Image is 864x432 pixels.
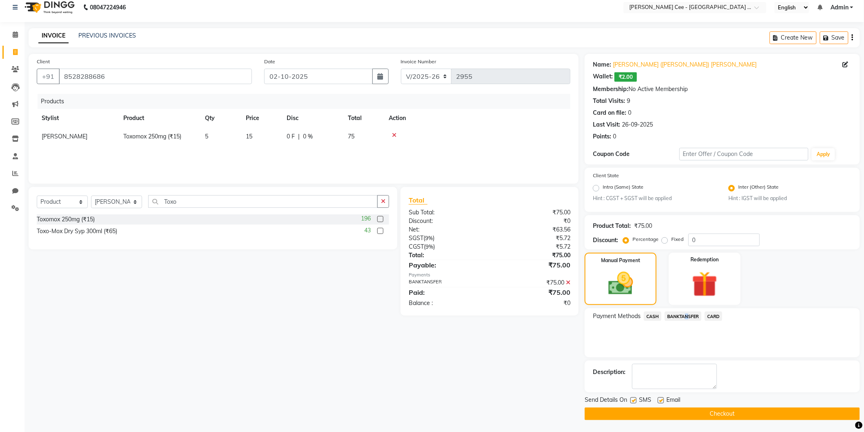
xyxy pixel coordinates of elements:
label: Date [264,58,275,65]
div: 0 [628,109,631,117]
span: Admin [831,3,848,12]
div: Payments [409,272,570,278]
th: Action [384,109,570,127]
img: _gift.svg [684,268,726,300]
button: Create New [770,31,817,44]
div: Discount: [593,236,618,245]
div: ₹0 [490,299,577,307]
span: Total [409,196,428,205]
div: ( ) [403,243,490,251]
a: [PERSON_NAME] ([PERSON_NAME]) [PERSON_NAME] [613,60,757,69]
div: 0 [613,132,616,141]
div: ₹63.56 [490,225,577,234]
div: ₹75.00 [634,222,652,230]
span: Email [666,396,680,406]
span: CARD [705,312,722,321]
a: INVOICE [38,29,69,43]
div: Membership: [593,85,628,94]
input: Search by Name/Mobile/Email/Code [59,69,252,84]
th: Price [241,109,282,127]
div: Payable: [403,260,490,270]
div: Toxomox 250mg (₹15) [37,215,95,224]
div: Name: [593,60,611,69]
img: _cash.svg [601,269,641,298]
input: Enter Offer / Coupon Code [679,148,809,160]
div: Toxo-Mox Dry Syp 300ml (₹65) [37,227,117,236]
label: Client State [593,172,619,179]
label: Manual Payment [601,257,640,264]
div: Products [38,94,577,109]
label: Redemption [691,256,719,263]
div: ₹75.00 [490,287,577,297]
div: 26-09-2025 [622,120,653,129]
button: Apply [812,148,835,160]
label: Inter (Other) State [738,183,779,193]
div: Sub Total: [403,208,490,217]
div: Points: [593,132,611,141]
span: 9% [425,235,433,241]
span: SGST [409,234,423,242]
small: Hint : CGST + SGST will be applied [593,195,716,202]
div: Total: [403,251,490,260]
label: Invoice Number [401,58,436,65]
span: [PERSON_NAME] [42,133,87,140]
small: Hint : IGST will be applied [728,195,852,202]
div: ₹75.00 [490,208,577,217]
span: 0 % [303,132,313,141]
th: Stylist [37,109,118,127]
div: No Active Membership [593,85,852,94]
th: Product [118,109,200,127]
span: 75 [348,133,354,140]
span: 43 [364,226,371,235]
div: 9 [627,97,630,105]
button: +91 [37,69,60,84]
th: Qty [200,109,241,127]
span: 5 [205,133,208,140]
label: Fixed [671,236,684,243]
label: Intra (Same) State [603,183,644,193]
div: ₹75.00 [490,278,577,287]
label: Percentage [632,236,659,243]
div: ₹5.72 [490,234,577,243]
div: ₹75.00 [490,251,577,260]
th: Disc [282,109,343,127]
div: Discount: [403,217,490,225]
div: Wallet: [593,72,613,82]
span: 15 [246,133,252,140]
div: Net: [403,225,490,234]
div: Last Visit: [593,120,620,129]
div: ₹75.00 [490,260,577,270]
div: ( ) [403,234,490,243]
button: Checkout [585,408,860,420]
span: SMS [639,396,651,406]
div: Product Total: [593,222,631,230]
div: Balance : [403,299,490,307]
div: Total Visits: [593,97,625,105]
span: BANKTANSFER [665,312,701,321]
div: Card on file: [593,109,626,117]
span: Toxomox 250mg (₹15) [123,133,181,140]
span: Payment Methods [593,312,641,321]
span: CASH [644,312,661,321]
span: CGST [409,243,424,250]
span: 9% [425,243,433,250]
span: | [298,132,300,141]
div: ₹5.72 [490,243,577,251]
span: 196 [361,214,371,223]
span: 0 F [287,132,295,141]
div: ₹0 [490,217,577,225]
button: Save [820,31,848,44]
span: Send Details On [585,396,627,406]
div: Coupon Code [593,150,679,158]
a: PREVIOUS INVOICES [78,32,136,39]
span: ₹2.00 [615,72,637,82]
div: Paid: [403,287,490,297]
th: Total [343,109,384,127]
input: Search or Scan [148,195,378,208]
div: Description: [593,368,626,376]
label: Client [37,58,50,65]
div: BANKTANSFER [403,278,490,287]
